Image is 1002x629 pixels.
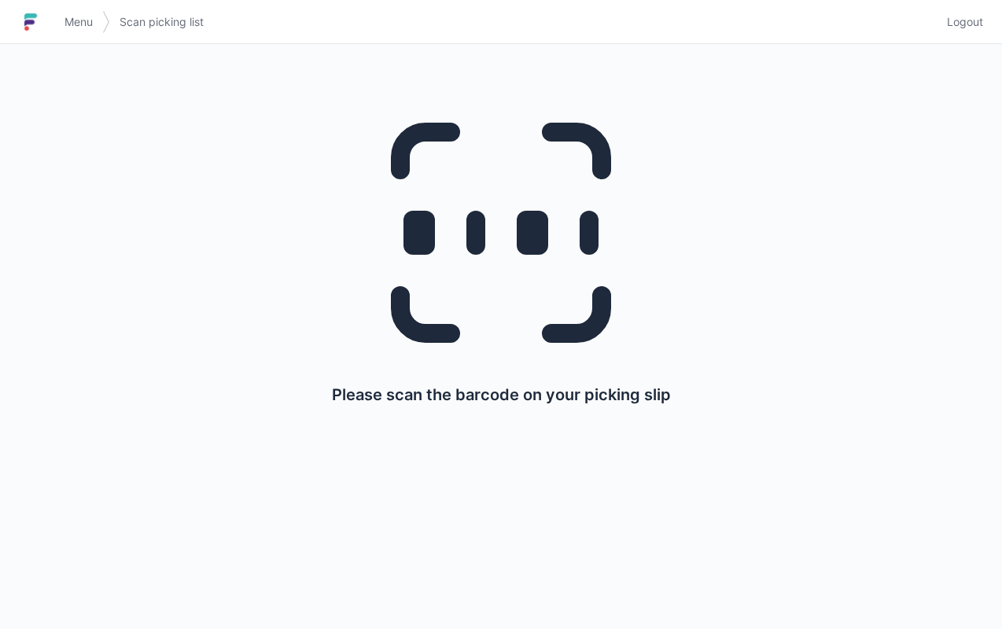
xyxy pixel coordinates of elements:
span: Menu [64,14,93,30]
img: logo-small.jpg [19,9,42,35]
a: Logout [938,8,983,36]
span: Scan picking list [120,14,204,30]
span: Logout [947,14,983,30]
a: Menu [55,8,102,36]
img: svg> [102,3,110,41]
p: Please scan the barcode on your picking slip [332,384,671,406]
a: Scan picking list [110,8,213,36]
